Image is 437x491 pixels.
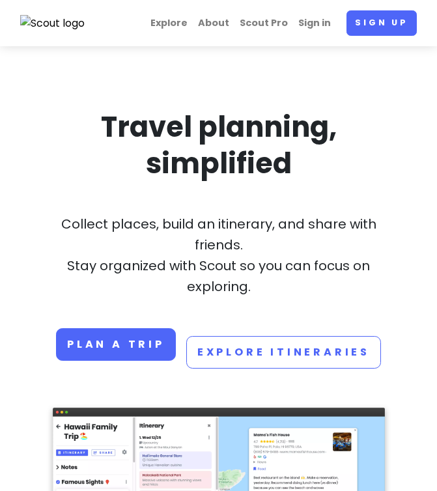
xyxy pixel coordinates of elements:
a: About [193,10,234,36]
img: Scout logo [20,15,85,32]
a: Plan a trip [56,328,176,361]
a: Sign up [346,10,417,36]
p: Collect places, build an itinerary, and share with friends. Stay organized with Scout so you can ... [53,214,385,297]
a: Explore Itineraries [186,336,381,369]
a: Explore [145,10,193,36]
a: Scout Pro [234,10,293,36]
h1: Travel planning, simplified [53,109,385,182]
a: Sign in [293,10,336,36]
